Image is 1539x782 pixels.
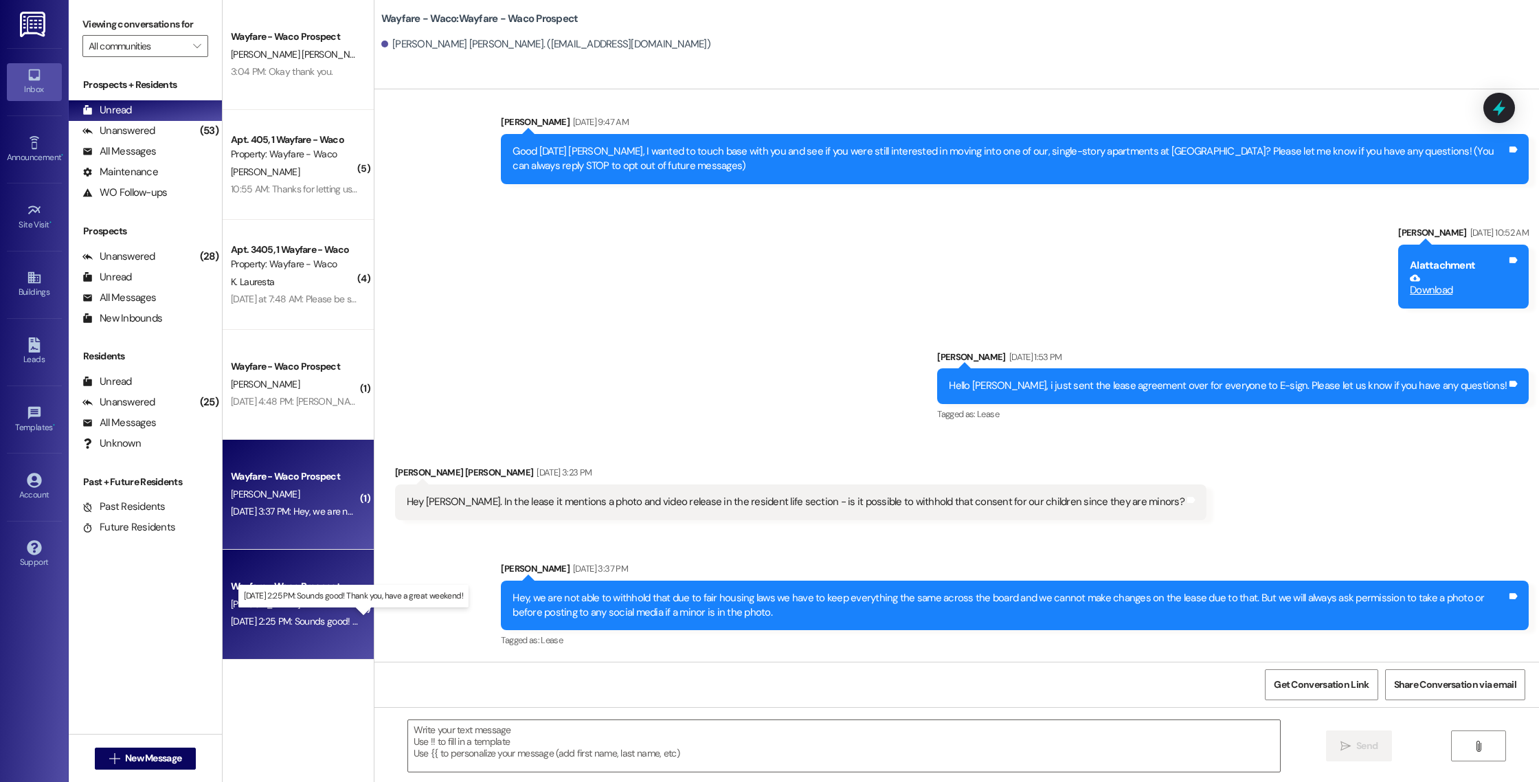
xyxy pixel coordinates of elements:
div: [PERSON_NAME] [PERSON_NAME]. ([EMAIL_ADDRESS][DOMAIN_NAME]) [381,37,710,52]
span: K. Lauresta [231,276,274,288]
div: All Messages [82,416,156,430]
b: Wayfare - Waco: Wayfare - Waco Prospect [381,12,578,26]
label: Viewing conversations for [82,14,208,35]
span: Lease [977,408,999,420]
input: All communities [89,35,186,57]
div: Apt. 3405, 1 Wayfare - Waco [231,243,358,257]
button: Share Conversation via email [1385,669,1525,700]
div: [DATE] 2:25 PM: Sounds good! Thank you, have a great weekend! [231,615,488,627]
div: [DATE] 3:23 PM [533,465,592,480]
div: Wayfare - Waco Prospect [231,30,358,44]
i:  [1340,741,1351,752]
span: [PERSON_NAME] [231,488,300,500]
div: Wayfare - Waco Prospect [231,579,358,594]
i:  [109,753,120,764]
button: New Message [95,748,196,770]
div: 10:55 AM: Thanks for letting us know, I will have maintenance take a look at that! [231,183,547,195]
span: [PERSON_NAME] [PERSON_NAME] [231,48,370,60]
div: Unread [82,375,132,389]
div: Unanswered [82,124,155,138]
div: Hello [PERSON_NAME], i just sent the lease agreement over for everyone to E-sign. Please let us k... [949,379,1507,393]
div: Past Residents [82,500,166,514]
div: Good [DATE] [PERSON_NAME], I wanted to touch base with you and see if you were still interested i... [513,144,1507,174]
span: Send [1356,739,1378,753]
div: [DATE] 9:47 AM [570,115,629,129]
div: Maintenance [82,165,158,179]
div: (25) [196,392,222,413]
div: (53) [196,120,222,142]
div: 3:04 PM: Okay thank you. [231,65,333,78]
span: [PERSON_NAME] [231,378,300,390]
a: Download [1410,273,1475,297]
a: Inbox [7,63,62,100]
div: [PERSON_NAME] [1398,225,1529,245]
span: • [49,218,52,227]
div: Future Residents [82,520,175,535]
a: Buildings [7,266,62,303]
div: Past + Future Residents [69,475,222,489]
div: All Messages [82,291,156,305]
div: New Inbounds [82,311,162,326]
div: Unanswered [82,395,155,410]
div: Apt. 405, 1 Wayfare - Waco [231,133,358,147]
div: Prospects + Residents [69,78,222,92]
div: Prospects [69,224,222,238]
div: [PERSON_NAME] [PERSON_NAME] [395,465,1206,484]
button: Send [1326,730,1393,761]
a: Account [7,469,62,506]
a: Templates • [7,401,62,438]
div: [DATE] 3:37 PM [570,561,628,576]
a: Support [7,536,62,573]
a: Leads [7,333,62,370]
span: Get Conversation Link [1274,678,1369,692]
div: Hey [PERSON_NAME]. In the lease it mentions a photo and video release in the resident life sectio... [407,495,1184,509]
div: Unanswered [82,249,155,264]
div: Wayfare - Waco Prospect [231,469,358,484]
span: [PERSON_NAME] [231,598,300,610]
div: [DATE] 4:48 PM: [PERSON_NAME] does freelance photography/weddings but her business' name is Captu... [231,395,719,407]
i:  [1473,741,1483,752]
div: Tagged as: [501,630,1529,650]
div: Property: Wayfare - Waco [231,147,358,161]
div: Unknown [82,436,141,451]
a: Site Visit • [7,199,62,236]
div: Residents [69,349,222,364]
div: [DATE] 10:52 AM [1467,225,1529,240]
div: Wayfare - Waco Prospect [231,359,358,374]
div: [DATE] at 7:48 AM: Please be strict with us pet owners and be consistent. [231,293,521,305]
span: • [53,421,55,430]
button: Get Conversation Link [1265,669,1378,700]
span: [PERSON_NAME] [231,166,300,178]
div: [PERSON_NAME] [937,350,1529,369]
div: [DATE] 1:53 PM [1006,350,1062,364]
div: [PERSON_NAME] [501,561,1529,581]
span: New Message [125,751,181,766]
b: AI attachment [1410,258,1475,272]
span: • [61,150,63,160]
div: [DATE] 3:37 PM: Hey, we are not able to withhold that due to fair housing laws we have to keep ev... [231,505,1428,517]
i:  [193,41,201,52]
div: [PERSON_NAME] [501,115,1529,134]
img: ResiDesk Logo [20,12,48,37]
div: Unread [82,270,132,284]
div: Tagged as: [937,404,1529,424]
span: Lease [541,634,563,646]
p: [DATE] 2:25 PM: Sounds good! Thank you, have a great weekend! [244,590,463,602]
div: Property: Wayfare - Waco [231,257,358,271]
div: All Messages [82,144,156,159]
span: Share Conversation via email [1394,678,1516,692]
div: WO Follow-ups [82,186,167,200]
div: Hey, we are not able to withhold that due to fair housing laws we have to keep everything the sam... [513,591,1507,621]
div: (28) [196,246,222,267]
div: Unread [82,103,132,118]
